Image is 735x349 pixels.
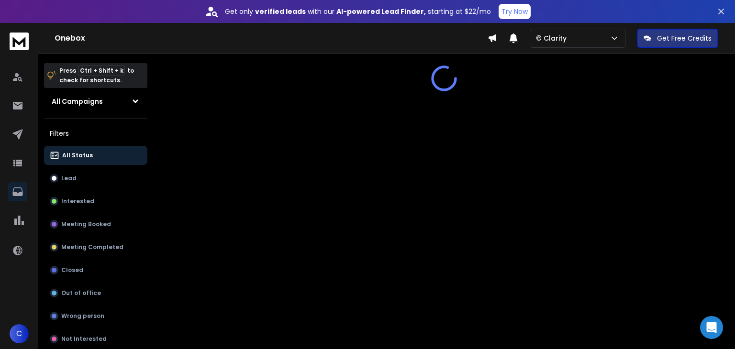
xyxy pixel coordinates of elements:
p: Get Free Credits [657,33,712,43]
button: All Campaigns [44,92,147,111]
h1: Onebox [55,33,488,44]
button: Interested [44,192,147,211]
p: Not Interested [61,335,107,343]
p: Wrong person [61,312,104,320]
p: Lead [61,174,77,182]
button: Closed [44,261,147,280]
button: C [10,324,29,343]
p: Press to check for shortcuts. [59,66,134,85]
p: Meeting Completed [61,243,123,251]
p: Meeting Booked [61,220,111,228]
h1: All Campaigns [52,97,103,106]
p: Closed [61,266,83,274]
p: Interested [61,197,94,205]
p: Get only with our starting at $22/mo [225,7,491,16]
p: All Status [62,152,93,159]
button: Get Free Credits [637,29,718,48]
h3: Filters [44,127,147,140]
button: All Status [44,146,147,165]
button: Meeting Booked [44,215,147,234]
button: Meeting Completed [44,238,147,257]
button: Out of office [44,284,147,303]
p: Out of office [61,289,101,297]
img: logo [10,33,29,50]
p: © Clarity [536,33,570,43]
strong: AI-powered Lead Finder, [336,7,426,16]
div: Open Intercom Messenger [700,316,723,339]
p: Try Now [501,7,528,16]
button: Try Now [499,4,531,19]
span: Ctrl + Shift + k [78,65,125,76]
button: Wrong person [44,306,147,326]
button: Lead [44,169,147,188]
strong: verified leads [255,7,306,16]
button: Not Interested [44,329,147,349]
